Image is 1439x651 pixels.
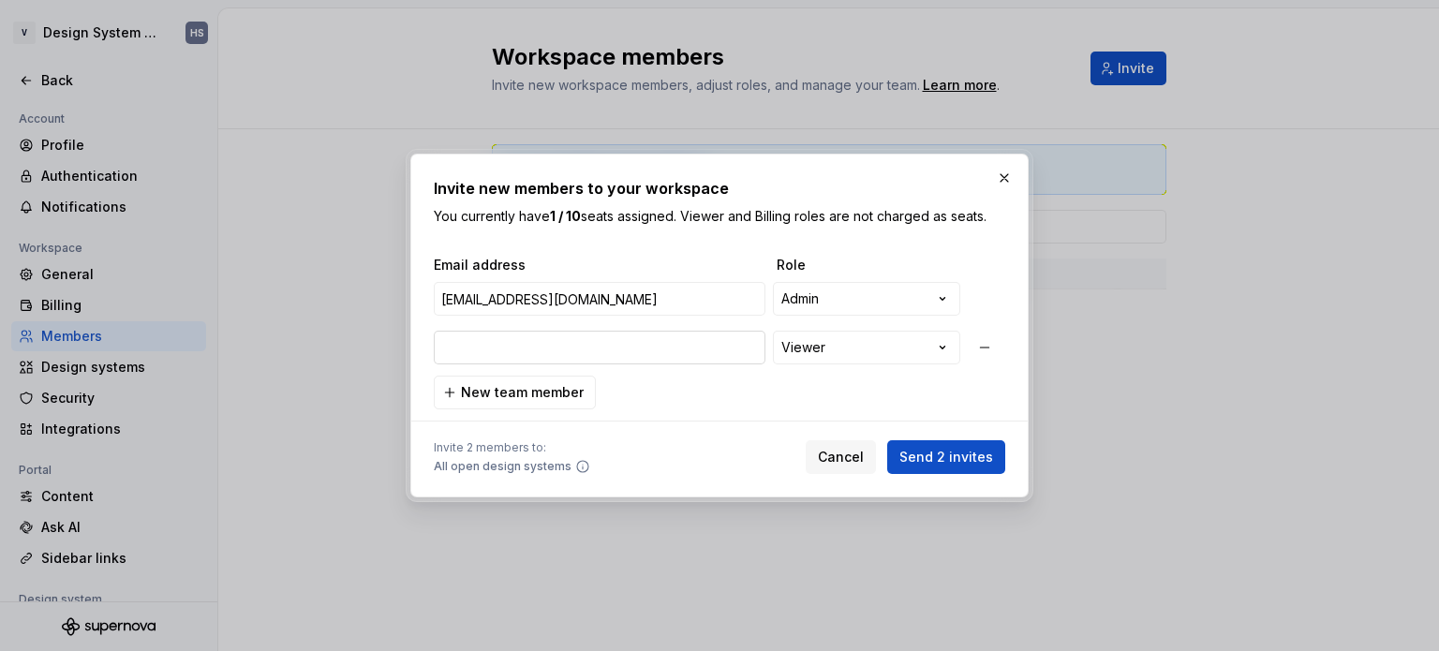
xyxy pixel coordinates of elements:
button: New team member [434,376,596,409]
span: Invite 2 members to: [434,440,590,455]
button: Send 2 invites [887,440,1005,474]
p: You currently have seats assigned. Viewer and Billing roles are not charged as seats. [434,207,1005,226]
span: New team member [461,383,584,402]
span: Send 2 invites [899,448,993,466]
b: 1 / 10 [550,208,581,224]
span: Cancel [818,448,864,466]
span: Role [777,256,964,274]
span: Email address [434,256,769,274]
button: Cancel [806,440,876,474]
span: All open design systems [434,459,571,474]
h2: Invite new members to your workspace [434,177,1005,200]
